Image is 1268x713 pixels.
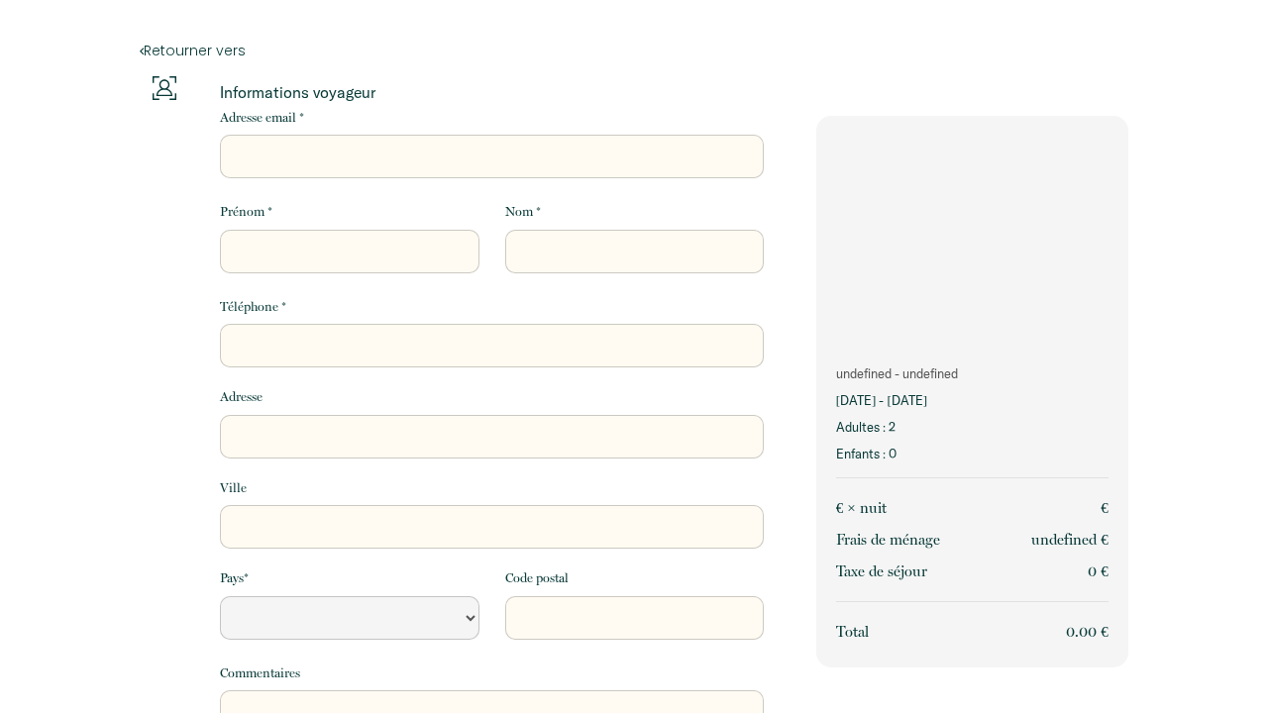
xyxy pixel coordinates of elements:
img: rental-image [816,116,1128,350]
label: Prénom * [220,202,272,222]
p: undefined - undefined [836,364,1109,383]
p: € × nuit [836,496,887,520]
p: Taxe de séjour [836,560,927,583]
label: Code postal [505,568,569,588]
p: Informations voyageur [220,82,764,102]
p: undefined € [1031,528,1109,552]
label: Nom * [505,202,541,222]
p: Frais de ménage [836,528,940,552]
p: Enfants : 0 [836,445,1109,463]
p: Adultes : 2 [836,418,1109,437]
span: 0.00 € [1066,623,1109,641]
label: Commentaires [220,663,300,683]
span: Total [836,623,869,641]
a: Retourner vers [140,40,1128,61]
label: Pays [220,568,249,588]
label: Adresse [220,387,263,407]
img: guests-info [153,76,176,100]
p: [DATE] - [DATE] [836,391,1109,410]
label: Ville [220,478,247,498]
select: Default select example [220,596,478,640]
label: Téléphone * [220,297,286,317]
p: € [1101,496,1109,520]
p: 0 € [1088,560,1109,583]
label: Adresse email * [220,108,304,128]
